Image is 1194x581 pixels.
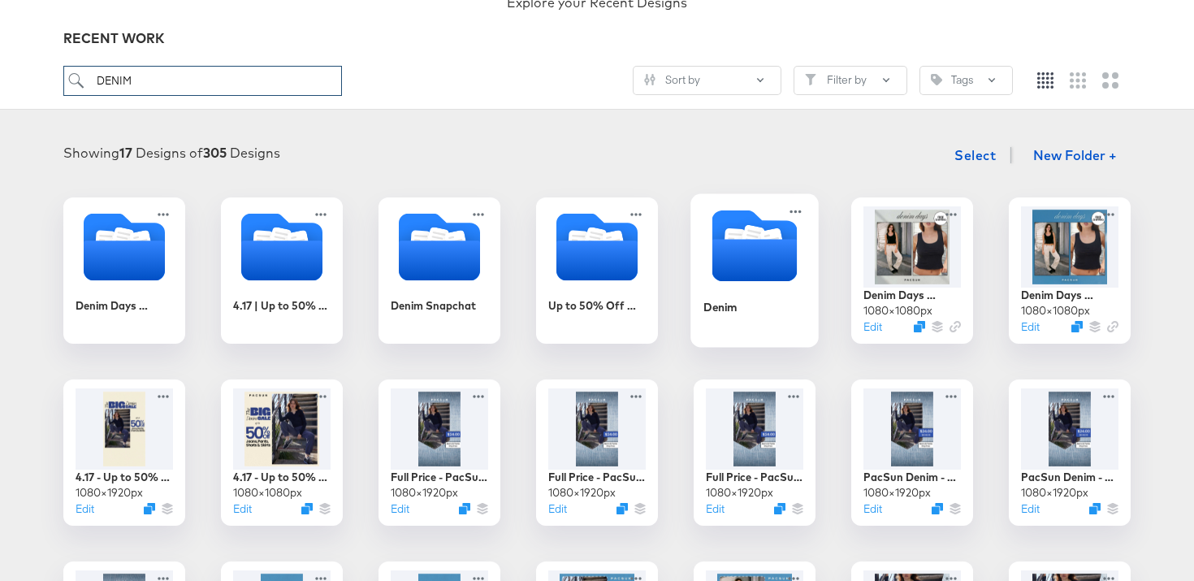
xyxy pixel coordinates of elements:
[948,139,1002,171] button: Select
[863,288,961,303] div: Denim Days Refresh - V2
[1021,485,1088,501] div: 1080 × 1920 px
[1021,303,1090,319] div: 1080 × 1080 px
[76,298,173,314] div: Denim Days Refresh
[144,503,155,514] svg: Duplicate
[931,74,942,85] svg: Tag
[794,66,907,95] button: FilterFilter by
[233,298,331,314] div: 4.17 | Up to 50% Denim Sale
[233,470,331,485] div: 4.17 - Up to 50% Denim Sale - No pricing - Meta 1/1
[233,501,252,517] button: Edit
[221,197,343,344] div: 4.17 | Up to 50% Denim Sale
[694,379,815,526] div: Full Price - PacSun Denim - Snapchat - Women1080×1920pxEditDuplicate
[459,503,470,514] svg: Duplicate
[712,203,798,288] svg: Folder
[633,66,781,95] button: SlidersSort by
[1037,72,1053,89] svg: Small grid
[379,197,500,344] div: Denim Snapchat
[1070,72,1086,89] svg: Medium grid
[76,470,173,485] div: 4.17 - Up to 50% Denim Sale - No pricing - Snap 9/16
[706,470,803,485] div: Full Price - PacSun Denim - Snapchat - Women
[1102,72,1118,89] svg: Large grid
[703,300,738,315] div: Denim
[536,379,658,526] div: Full Price - PacSun Denim - Snapchat - Men1080×1920pxEditDuplicate
[63,379,185,526] div: 4.17 - Up to 50% Denim Sale - No pricing - Snap 9/161080×1920pxEditDuplicate
[706,501,725,517] button: Edit
[548,485,616,501] div: 1080 × 1920 px
[203,145,227,161] strong: 305
[863,501,882,517] button: Edit
[851,197,973,344] div: Denim Days Refresh - V21080×1080pxEditDuplicate
[119,145,132,161] strong: 17
[644,74,655,85] svg: Sliders
[1071,321,1083,332] svg: Duplicate
[851,379,973,526] div: PacSun Denim - Snapchat - Kids1080×1920pxEditDuplicate
[548,501,567,517] button: Edit
[399,206,480,288] svg: Folder
[774,503,785,514] svg: Duplicate
[616,503,628,514] svg: Duplicate
[63,29,1131,48] div: RECENT WORK
[914,321,925,332] svg: Duplicate
[1021,501,1040,517] button: Edit
[548,298,646,314] div: Up to 50% Off Denim/Pants
[954,144,996,167] span: Select
[1021,470,1118,485] div: PacSun Denim - Snapchat - Men
[1019,141,1131,172] button: New Folder +
[1009,197,1131,344] div: Denim Days Refresh - V11080×1080pxEditDuplicate
[950,321,961,332] svg: Link
[548,470,646,485] div: Full Price - PacSun Denim - Snapchat - Men
[932,503,943,514] svg: Duplicate
[379,379,500,526] div: Full Price - PacSun Denim - Snapchat - Kids1080×1920pxEditDuplicate
[556,206,638,288] svg: Folder
[221,379,343,526] div: 4.17 - Up to 50% Denim Sale - No pricing - Meta 1/11080×1080pxEditDuplicate
[241,206,322,288] svg: Folder
[1009,379,1131,526] div: PacSun Denim - Snapchat - Men1080×1920pxEditDuplicate
[76,485,143,501] div: 1080 × 1920 px
[391,485,458,501] div: 1080 × 1920 px
[1021,319,1040,335] button: Edit
[391,470,488,485] div: Full Price - PacSun Denim - Snapchat - Kids
[391,501,409,517] button: Edit
[1021,288,1118,303] div: Denim Days Refresh - V1
[1107,321,1118,332] svg: Link
[863,319,882,335] button: Edit
[863,485,931,501] div: 1080 × 1920 px
[863,303,932,319] div: 1080 × 1080 px
[76,501,94,517] button: Edit
[919,66,1013,95] button: TagTags
[706,485,773,501] div: 1080 × 1920 px
[805,74,816,85] svg: Filter
[863,470,961,485] div: PacSun Denim - Snapchat - Kids
[63,197,185,344] div: Denim Days Refresh
[63,66,342,96] input: Search for a design
[63,144,280,163] div: Showing Designs of Designs
[690,193,819,347] div: Denim
[233,485,302,501] div: 1080 × 1080 px
[84,206,165,288] svg: Folder
[1089,503,1101,514] svg: Duplicate
[391,298,476,314] div: Denim Snapchat
[536,197,658,344] div: Up to 50% Off Denim/Pants
[301,503,313,514] svg: Duplicate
